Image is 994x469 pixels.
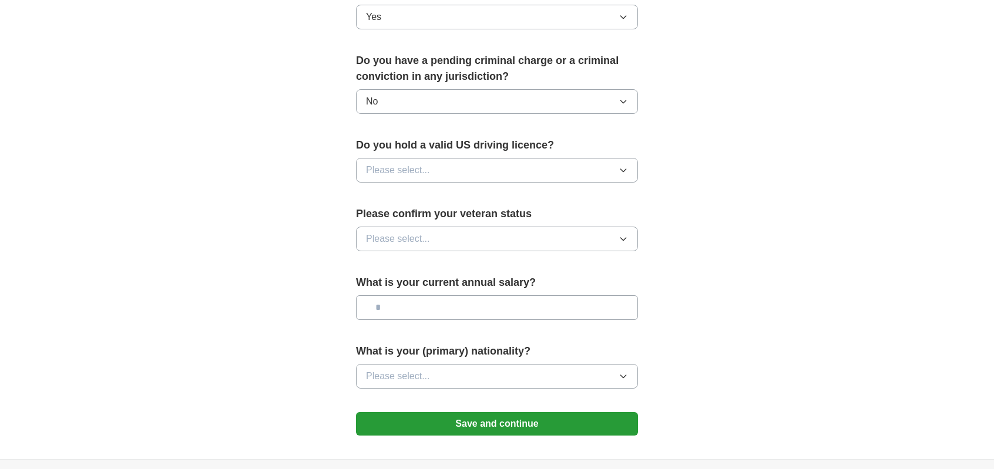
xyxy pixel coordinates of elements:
button: Please select... [356,364,638,389]
button: No [356,89,638,114]
span: Please select... [366,163,430,177]
label: Do you have a pending criminal charge or a criminal conviction in any jurisdiction? [356,53,638,85]
span: Yes [366,10,381,24]
span: No [366,95,378,109]
button: Please select... [356,227,638,251]
button: Please select... [356,158,638,183]
span: Please select... [366,232,430,246]
label: What is your current annual salary? [356,275,638,291]
button: Save and continue [356,412,638,436]
span: Please select... [366,369,430,383]
label: What is your (primary) nationality? [356,343,638,359]
button: Yes [356,5,638,29]
label: Please confirm your veteran status [356,206,638,222]
label: Do you hold a valid US driving licence? [356,137,638,153]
